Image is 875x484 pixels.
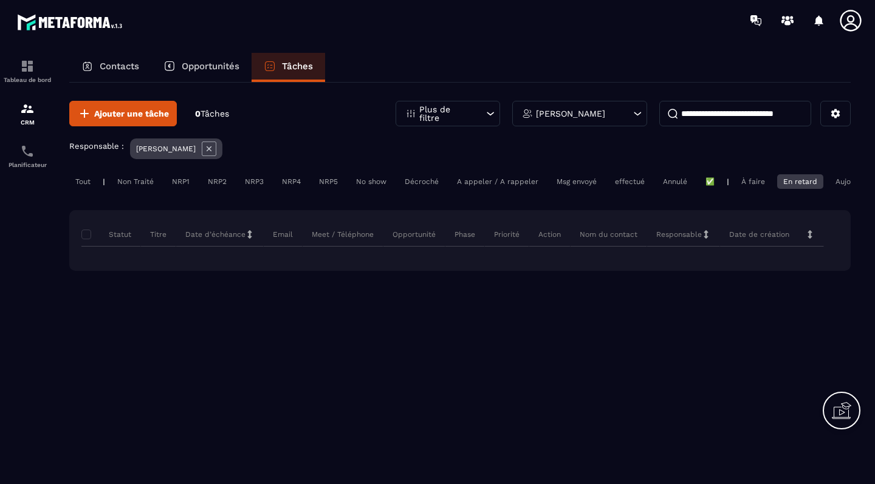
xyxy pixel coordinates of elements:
p: Email [273,230,293,239]
button: Ajouter une tâche [69,101,177,126]
div: NRP1 [166,174,196,189]
div: NRP4 [276,174,307,189]
p: Contacts [100,61,139,72]
a: formationformationCRM [3,92,52,135]
div: ✅ [699,174,721,189]
p: [PERSON_NAME] [136,145,196,153]
div: NRP2 [202,174,233,189]
p: Plus de filtre [419,105,473,122]
a: Tâches [252,53,325,82]
img: formation [20,101,35,116]
img: formation [20,59,35,73]
div: NRP3 [239,174,270,189]
p: [PERSON_NAME] [536,109,605,118]
p: CRM [3,119,52,126]
p: 0 [195,108,229,120]
p: Titre [150,230,166,239]
p: Priorité [494,230,520,239]
div: No show [350,174,393,189]
a: Contacts [69,53,151,82]
span: Ajouter une tâche [94,107,169,120]
a: Opportunités [151,53,252,82]
div: Msg envoyé [551,174,603,189]
p: Tableau de bord [3,77,52,83]
img: scheduler [20,144,35,158]
div: effectué [609,174,651,189]
div: Tout [69,174,97,189]
a: formationformationTableau de bord [3,50,52,92]
p: Date de création [729,230,789,239]
p: Responsable : [69,141,124,151]
p: | [103,177,105,186]
div: Annulé [657,174,693,189]
img: logo [17,11,126,33]
div: NRP5 [313,174,344,189]
p: Opportunité [393,230,436,239]
p: | [727,177,729,186]
div: À faire [735,174,771,189]
a: schedulerschedulerPlanificateur [3,135,52,177]
div: A appeler / A rappeler [451,174,544,189]
p: Tâches [282,61,313,72]
p: Statut [84,230,131,239]
p: Planificateur [3,162,52,168]
p: Opportunités [182,61,239,72]
div: En retard [777,174,823,189]
div: Non Traité [111,174,160,189]
p: Action [538,230,561,239]
p: Responsable [656,230,702,239]
span: Tâches [201,109,229,118]
p: Nom du contact [580,230,637,239]
p: Meet / Téléphone [312,230,374,239]
div: Décroché [399,174,445,189]
p: Phase [455,230,475,239]
p: Date d’échéance [185,230,245,239]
